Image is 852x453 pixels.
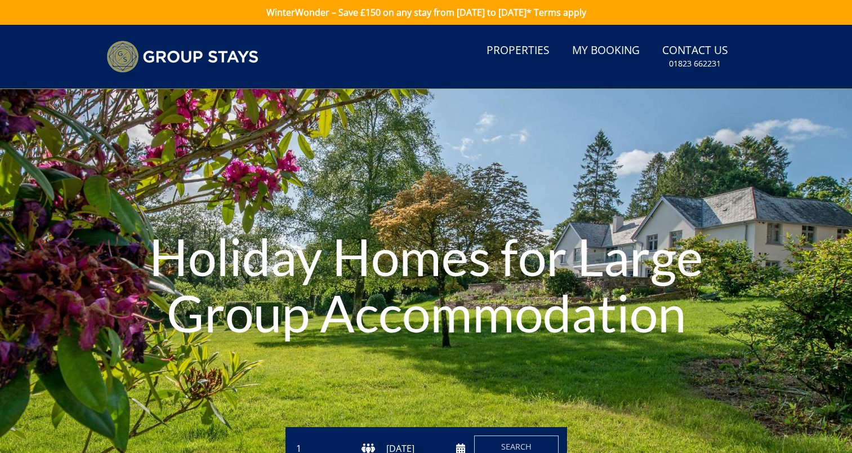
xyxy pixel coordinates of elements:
img: Group Stays [106,41,258,73]
a: Contact Us01823 662231 [658,38,733,75]
a: Properties [482,38,554,64]
h1: Holiday Homes for Large Group Accommodation [128,206,724,363]
span: Search [501,441,532,452]
small: 01823 662231 [669,58,721,69]
a: My Booking [568,38,644,64]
